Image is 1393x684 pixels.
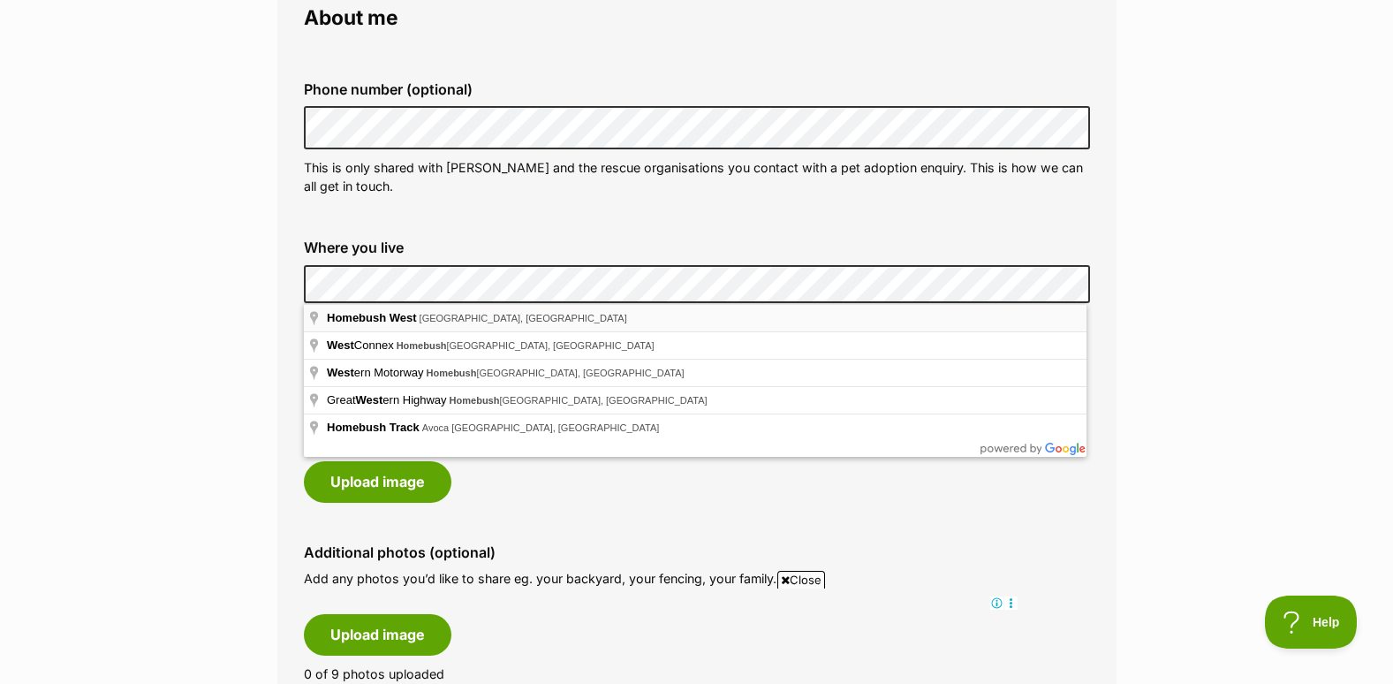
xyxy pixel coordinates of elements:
p: Add any photos you’d like to share eg. your backyard, your fencing, your family. [304,569,1090,588]
span: Avoca [GEOGRAPHIC_DATA], [GEOGRAPHIC_DATA] [422,422,660,433]
span: Close [777,571,825,589]
span: Homebush [397,340,447,351]
iframe: Help Scout Beacon - Open [1265,596,1358,649]
span: Homebush [450,395,500,406]
span: West [356,393,383,407]
p: This is only shared with [PERSON_NAME] and the rescue organisations you contact with a pet adopti... [304,158,1090,196]
span: West [327,338,354,352]
span: [GEOGRAPHIC_DATA], [GEOGRAPHIC_DATA] [397,340,655,351]
span: [GEOGRAPHIC_DATA], [GEOGRAPHIC_DATA] [450,395,708,406]
p: 0 of 9 photos uploaded [304,665,1090,683]
span: Great ern Highway [327,393,450,407]
label: Additional photos (optional) [304,544,1090,560]
label: Phone number (optional) [304,81,1090,97]
span: Homebush Track [327,421,420,434]
span: [GEOGRAPHIC_DATA], [GEOGRAPHIC_DATA] [420,313,627,323]
iframe: Advertisement [375,596,1018,675]
button: Upload image [304,461,451,502]
label: Where you live [304,239,1090,255]
button: Upload image [304,614,451,655]
legend: About me [304,6,1090,29]
span: Connex [327,338,397,352]
span: [GEOGRAPHIC_DATA], [GEOGRAPHIC_DATA] [427,368,685,378]
span: Homebush West [327,311,417,324]
span: West [327,366,354,379]
span: ern Motorway [327,366,427,379]
span: Homebush [427,368,477,378]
